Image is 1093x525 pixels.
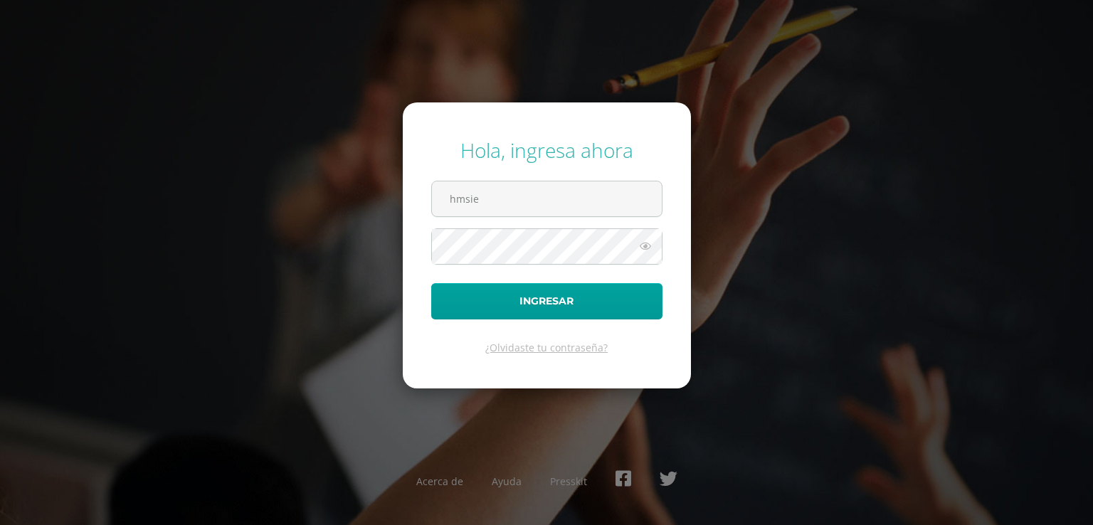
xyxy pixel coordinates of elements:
a: Ayuda [492,474,522,488]
a: ¿Olvidaste tu contraseña? [485,341,608,354]
a: Acerca de [416,474,463,488]
button: Ingresar [431,283,662,319]
a: Presskit [550,474,587,488]
input: Correo electrónico o usuario [432,181,662,216]
div: Hola, ingresa ahora [431,137,662,164]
